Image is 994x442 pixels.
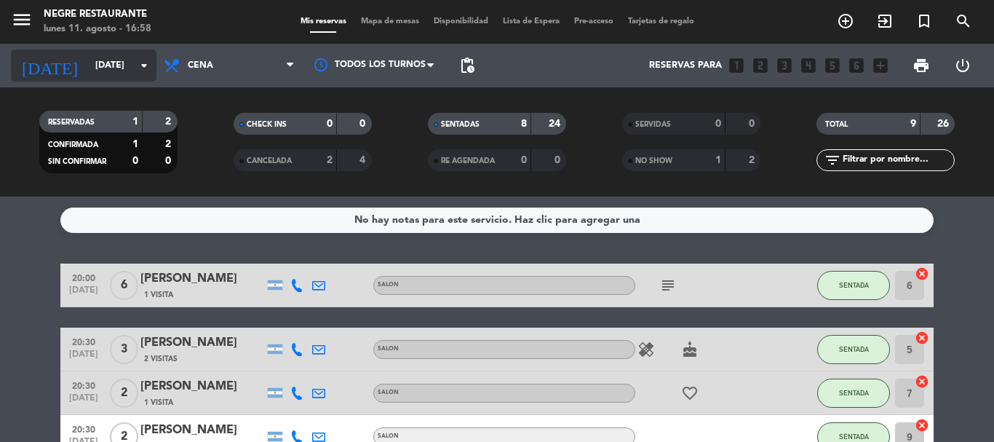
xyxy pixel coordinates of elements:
button: SENTADA [817,379,890,408]
i: cancel [915,418,929,433]
span: SENTADA [839,389,869,397]
span: 3 [110,335,138,364]
i: exit_to_app [876,12,894,30]
span: Pre-acceso [567,17,621,25]
strong: 0 [359,119,368,129]
i: cake [681,341,699,358]
span: SENTADAS [441,121,480,128]
span: 2 [110,379,138,408]
span: NO SHOW [635,157,672,165]
div: [PERSON_NAME] [140,334,264,352]
span: Disponibilidad [426,17,496,25]
span: SENTADA [839,281,869,289]
i: looks_two [751,56,770,75]
span: SALON [378,346,399,352]
div: [PERSON_NAME] [140,377,264,396]
strong: 0 [165,156,174,166]
span: 2 Visitas [144,353,178,365]
i: menu [11,9,33,31]
span: RESERVADAS [48,119,95,126]
strong: 2 [327,155,333,165]
div: LOG OUT [942,44,983,87]
div: Negre Restaurante [44,7,151,22]
strong: 1 [715,155,721,165]
i: looks_4 [799,56,818,75]
span: [DATE] [65,285,102,302]
i: power_settings_new [954,57,971,74]
span: SENTADA [839,345,869,353]
span: [DATE] [65,393,102,410]
span: CANCELADA [247,157,292,165]
i: [DATE] [11,50,88,82]
div: No hay notas para este servicio. Haz clic para agregar una [354,212,640,229]
strong: 2 [749,155,758,165]
i: add_circle_outline [837,12,854,30]
span: print [913,57,930,74]
strong: 24 [549,119,563,129]
span: pending_actions [458,57,476,74]
span: 1 Visita [144,289,173,301]
span: Reservas para [649,60,722,71]
span: Tarjetas de regalo [621,17,701,25]
strong: 2 [165,117,174,127]
strong: 8 [521,119,527,129]
span: SIN CONFIRMAR [48,158,106,165]
span: SALON [378,433,399,439]
i: looks_6 [847,56,866,75]
i: looks_5 [823,56,842,75]
span: SERVIDAS [635,121,671,128]
div: [PERSON_NAME] [140,421,264,440]
i: arrow_drop_down [135,57,153,74]
strong: 0 [749,119,758,129]
strong: 1 [132,139,138,149]
strong: 0 [132,156,138,166]
i: cancel [915,331,929,345]
i: turned_in_not [915,12,933,30]
i: search [955,12,972,30]
span: RE AGENDADA [441,157,495,165]
div: lunes 11. agosto - 16:58 [44,22,151,36]
span: Lista de Espera [496,17,567,25]
i: looks_one [727,56,746,75]
i: subject [659,277,677,294]
div: [PERSON_NAME] [140,269,264,288]
span: 6 [110,271,138,300]
i: cancel [915,267,929,281]
input: Filtrar por nombre... [841,152,954,168]
button: SENTADA [817,335,890,364]
span: Mapa de mesas [354,17,426,25]
span: 1 Visita [144,397,173,409]
strong: 4 [359,155,368,165]
span: CHECK INS [247,121,287,128]
span: SALON [378,390,399,395]
strong: 0 [554,155,563,165]
span: [DATE] [65,350,102,366]
i: favorite_border [681,384,699,402]
i: looks_3 [775,56,794,75]
button: SENTADA [817,271,890,300]
i: filter_list [824,151,841,169]
i: cancel [915,374,929,389]
i: add_box [871,56,890,75]
span: 20:00 [65,269,102,285]
strong: 0 [715,119,721,129]
strong: 2 [165,139,174,149]
span: CONFIRMADA [48,141,98,149]
button: menu [11,9,33,36]
strong: 26 [937,119,952,129]
strong: 0 [521,155,527,165]
strong: 0 [327,119,333,129]
strong: 9 [910,119,916,129]
span: SALON [378,282,399,288]
span: SENTADA [839,433,869,441]
span: 20:30 [65,420,102,437]
span: Mis reservas [293,17,354,25]
i: healing [637,341,655,358]
strong: 1 [132,117,138,127]
span: 20:30 [65,376,102,393]
span: Cena [188,60,213,71]
span: TOTAL [825,121,848,128]
span: 20:30 [65,333,102,350]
